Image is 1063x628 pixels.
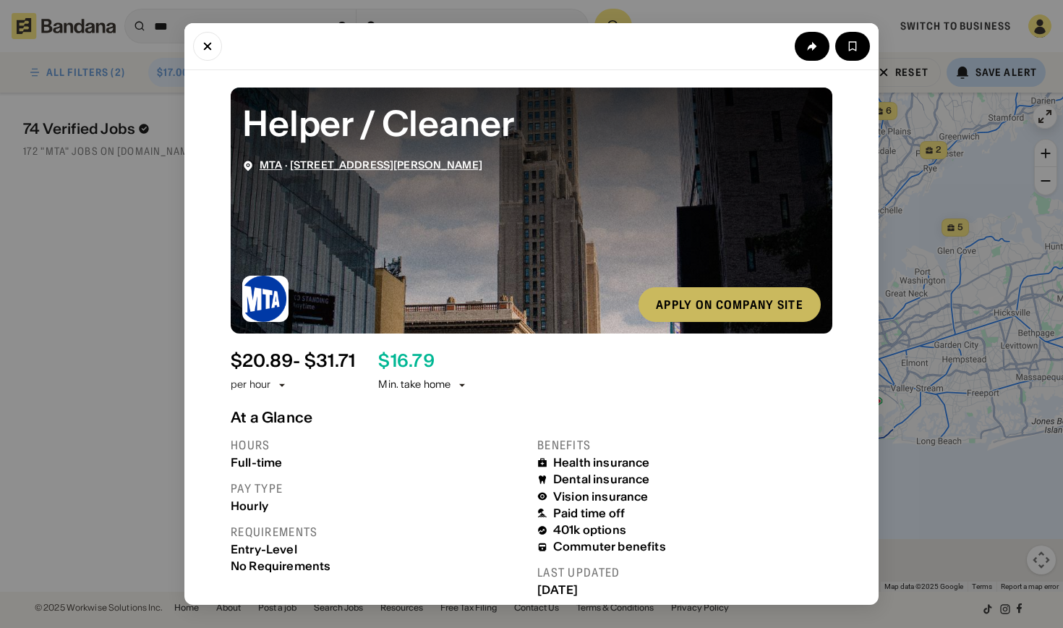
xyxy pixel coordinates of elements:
[231,456,526,470] div: Full-time
[553,490,649,504] div: Vision insurance
[231,409,832,426] div: At a Glance
[553,523,626,537] div: 401k options
[260,159,482,171] div: ·
[553,472,650,486] div: Dental insurance
[537,565,832,580] div: Last updated
[290,158,482,171] span: [STREET_ADDRESS][PERSON_NAME]
[231,351,355,372] div: $ 20.89 - $31.71
[231,525,526,540] div: Requirements
[553,540,666,553] div: Commuter benefits
[537,438,832,453] div: Benefits
[242,99,821,148] div: Helper / Cleaner
[231,378,270,392] div: per hour
[231,438,526,453] div: Hours
[537,583,832,597] div: [DATE]
[193,32,222,61] button: Close
[378,351,434,372] div: $ 16.79
[260,158,282,171] span: MTA
[231,481,526,496] div: Pay type
[231,499,526,513] div: Hourly
[231,543,526,556] div: Entry-Level
[378,378,468,392] div: Min. take home
[242,276,289,322] img: MTA logo
[553,506,625,520] div: Paid time off
[231,559,526,573] div: No Requirements
[656,299,803,310] div: Apply on company site
[553,456,650,470] div: Health insurance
